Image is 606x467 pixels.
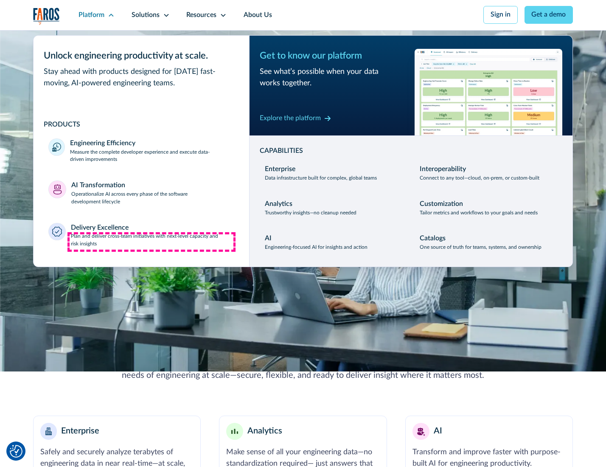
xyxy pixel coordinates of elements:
[265,164,295,174] div: Enterprise
[260,49,408,63] div: Get to know our platform
[247,425,282,438] div: Analytics
[44,175,239,211] a: AI TransformationOperationalize AI across every phase of the software development lifecycle
[415,229,563,257] a: CatalogsOne source of truth for teams, systems, and ownership
[483,6,518,24] a: Sign in
[44,66,239,89] div: Stay ahead with products designed for [DATE] fast-moving, AI-powered engineering teams.
[434,425,442,438] div: AI
[33,30,573,267] nav: Platform
[265,233,272,244] div: AI
[420,244,541,251] p: One source of truth for teams, systems, and ownership
[79,10,104,20] div: Platform
[260,229,408,257] a: AIEngineering-focused AI for insights and action
[186,10,216,20] div: Resources
[420,233,446,244] div: Catalogs
[260,113,321,124] div: Explore the platform
[71,223,129,233] div: Delivery Excellence
[132,10,160,20] div: Solutions
[265,199,292,209] div: Analytics
[415,49,563,135] img: Workflow productivity trends heatmap chart
[10,445,22,458] button: Cookie Settings
[265,209,356,217] p: Trustworthy insights—no cleanup needed
[44,49,239,63] div: Unlock engineering productivity at scale.
[260,112,331,125] a: Explore the platform
[10,445,22,458] img: Revisit consent button
[44,133,239,169] a: Engineering EfficiencyMeasure the complete developer experience and execute data-driven improvements
[70,138,135,149] div: Engineering Efficiency
[265,244,368,251] p: Engineering-focused AI for insights and action
[525,6,573,24] a: Get a demo
[420,199,463,209] div: Customization
[420,174,539,182] p: Connect to any tool—cloud, on-prem, or custom-built
[260,66,408,89] div: See what’s possible when your data works together.
[260,159,408,187] a: EnterpriseData infrastructure built for complex, global teams
[420,164,466,174] div: Interoperability
[70,149,234,164] p: Measure the complete developer experience and execute data-driven improvements
[44,120,239,130] div: PRODUCTS
[415,194,563,222] a: CustomizationTailor metrics and workflows to your goals and needs
[71,233,234,248] p: Plan and deliver cross-team initiatives with next-level capacity and risk insights
[71,191,234,206] p: Operationalize AI across every phase of the software development lifecycle
[265,174,377,182] p: Data infrastructure built for complex, global teams
[260,146,563,156] div: CAPABILITIES
[71,180,125,191] div: AI Transformation
[415,159,563,187] a: InteroperabilityConnect to any tool—cloud, on-prem, or custom-built
[231,429,238,434] img: Minimalist bar chart analytics icon
[33,8,60,25] a: home
[44,218,239,253] a: Delivery ExcellencePlan and deliver cross-team initiatives with next-level capacity and risk insi...
[33,8,60,25] img: Logo of the analytics and reporting company Faros.
[61,425,99,438] div: Enterprise
[260,194,408,222] a: AnalyticsTrustworthy insights—no cleanup needed
[45,428,52,435] img: Enterprise building blocks or structure icon
[420,209,538,217] p: Tailor metrics and workflows to your goals and needs
[414,425,427,438] img: AI robot or assistant icon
